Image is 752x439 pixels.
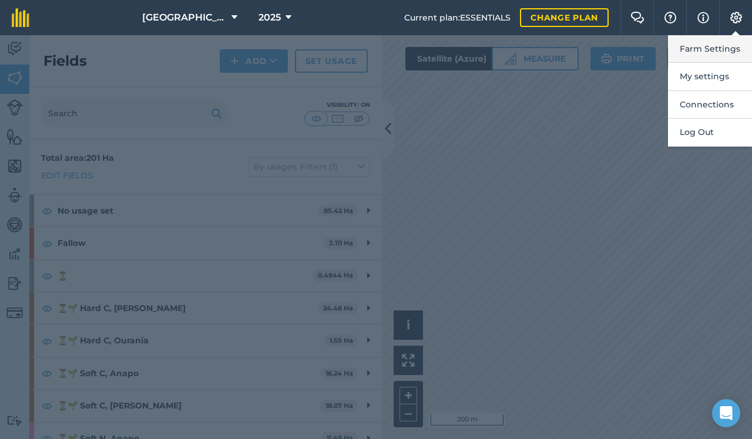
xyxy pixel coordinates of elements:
[668,35,752,63] button: Farm Settings
[142,11,227,25] span: [GEOGRAPHIC_DATA]
[12,8,29,27] img: fieldmargin Logo
[520,8,609,27] a: Change plan
[258,11,281,25] span: 2025
[663,12,677,23] img: A question mark icon
[630,12,644,23] img: Two speech bubbles overlapping with the left bubble in the forefront
[668,63,752,90] button: My settings
[668,119,752,146] button: Log Out
[668,91,752,119] button: Connections
[712,399,740,427] div: Open Intercom Messenger
[729,12,743,23] img: A cog icon
[404,11,511,24] span: Current plan : ESSENTIALS
[697,11,709,25] img: svg+xml;base64,PHN2ZyB4bWxucz0iaHR0cDovL3d3dy53My5vcmcvMjAwMC9zdmciIHdpZHRoPSIxNyIgaGVpZ2h0PSIxNy...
